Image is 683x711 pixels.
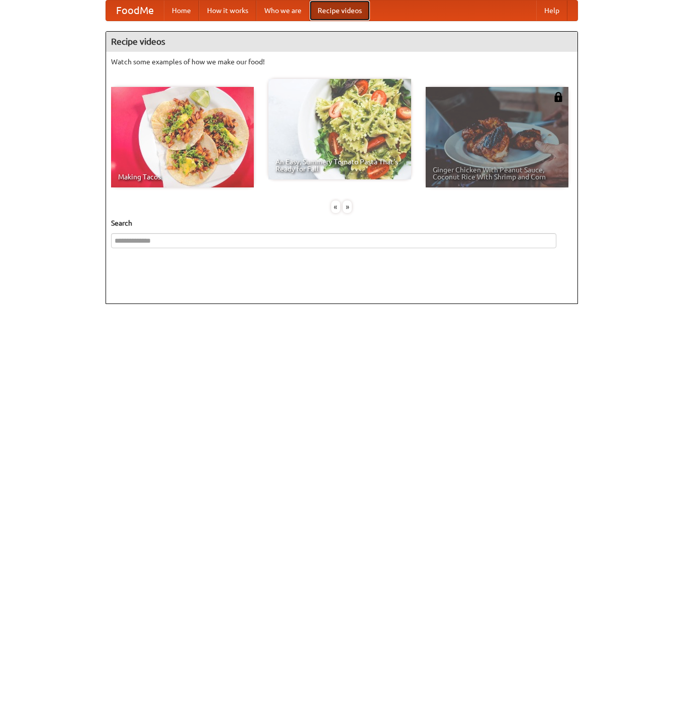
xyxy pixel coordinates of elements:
a: Who we are [256,1,310,21]
a: FoodMe [106,1,164,21]
a: Making Tacos [111,87,254,187]
a: Help [536,1,567,21]
a: Recipe videos [310,1,370,21]
div: » [343,200,352,213]
div: « [331,200,340,213]
span: An Easy, Summery Tomato Pasta That's Ready for Fall [275,158,404,172]
a: An Easy, Summery Tomato Pasta That's Ready for Fall [268,79,411,179]
a: Home [164,1,199,21]
p: Watch some examples of how we make our food! [111,57,572,67]
h5: Search [111,218,572,228]
img: 483408.png [553,92,563,102]
h4: Recipe videos [106,32,577,52]
a: How it works [199,1,256,21]
span: Making Tacos [118,173,247,180]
